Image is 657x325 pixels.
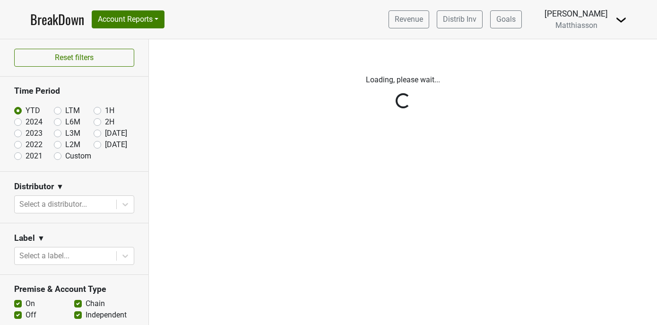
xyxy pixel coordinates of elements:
[92,10,164,28] button: Account Reports
[30,9,84,29] a: BreakDown
[389,10,429,28] a: Revenue
[555,21,597,30] span: Matthiasson
[437,10,483,28] a: Distrib Inv
[490,10,522,28] a: Goals
[545,8,608,20] div: [PERSON_NAME]
[615,14,627,26] img: Dropdown Menu
[156,74,650,86] p: Loading, please wait...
